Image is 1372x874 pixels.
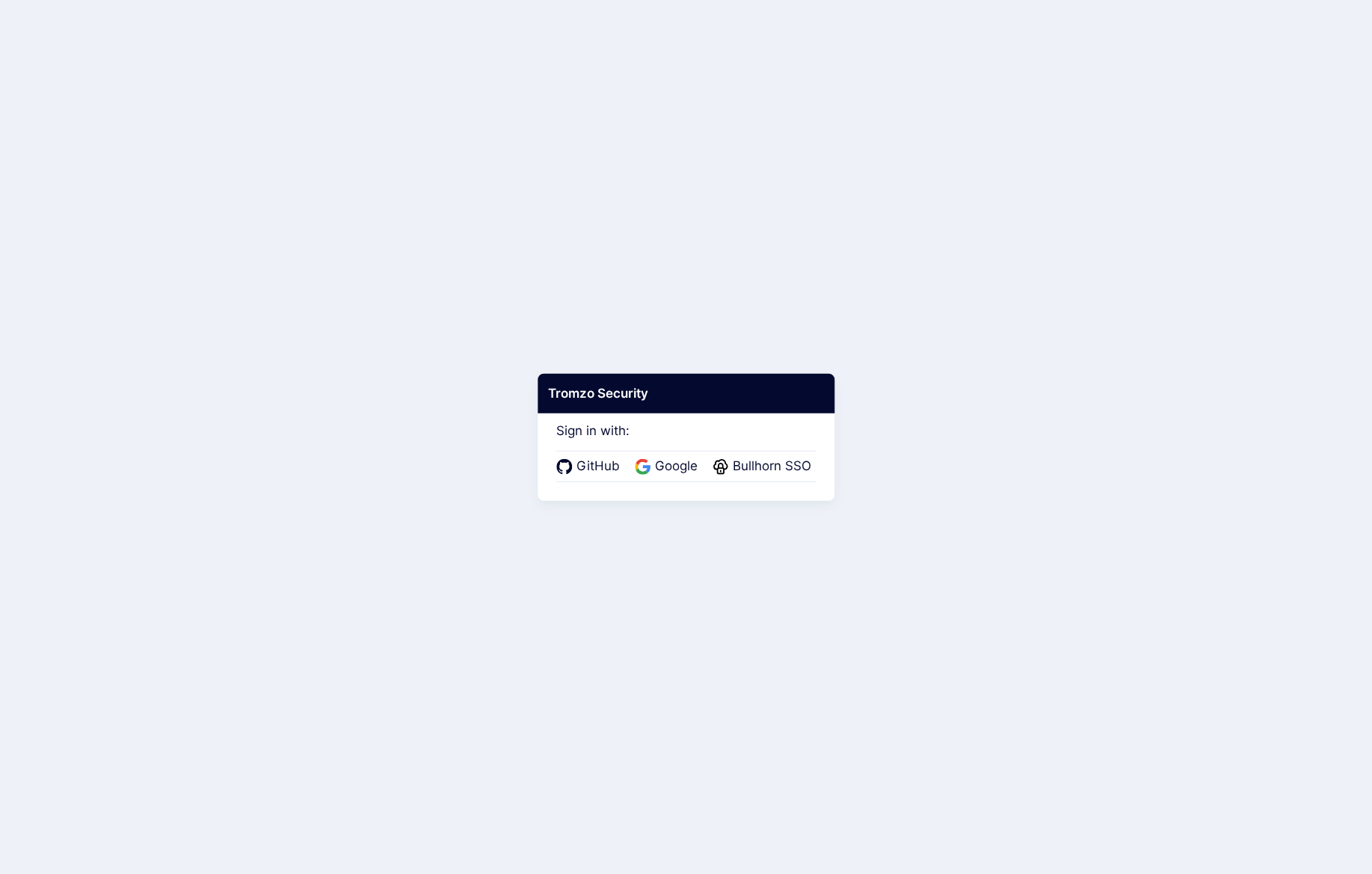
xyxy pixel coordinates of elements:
[728,457,816,476] span: Bullhorn SSO
[572,457,624,476] span: GitHub
[635,457,702,476] a: Google
[713,457,816,476] a: Bullhorn SSO
[650,457,702,476] span: Google
[556,457,624,476] a: GitHub
[538,373,834,413] div: Tromzo Security
[556,402,816,481] div: Sign in with:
